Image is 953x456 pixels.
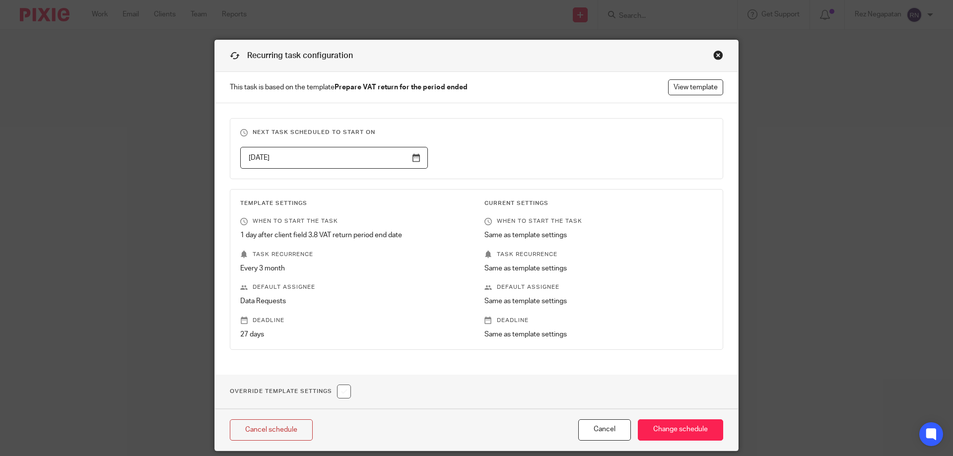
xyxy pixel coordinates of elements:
[240,317,469,325] p: Deadline
[240,296,469,306] p: Data Requests
[484,283,713,291] p: Default assignee
[484,251,713,259] p: Task recurrence
[230,419,313,441] a: Cancel schedule
[484,263,713,273] p: Same as template settings
[484,217,713,225] p: When to start the task
[484,199,713,207] h3: Current Settings
[230,50,353,62] h1: Recurring task configuration
[484,317,713,325] p: Deadline
[230,82,468,92] span: This task is based on the template
[240,217,469,225] p: When to start the task
[240,251,469,259] p: Task recurrence
[240,199,469,207] h3: Template Settings
[240,263,469,273] p: Every 3 month
[713,50,723,60] div: Close this dialog window
[230,385,351,398] h1: Override Template Settings
[240,283,469,291] p: Default assignee
[668,79,723,95] a: View template
[484,296,713,306] p: Same as template settings
[240,329,469,339] p: 27 days
[335,84,468,91] strong: Prepare VAT return for the period ended
[240,230,469,240] p: 1 day after client field 3.8 VAT return period end date
[638,419,723,441] input: Change schedule
[484,329,713,339] p: Same as template settings
[240,129,713,136] h3: Next task scheduled to start on
[484,230,713,240] p: Same as template settings
[578,419,631,441] button: Cancel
